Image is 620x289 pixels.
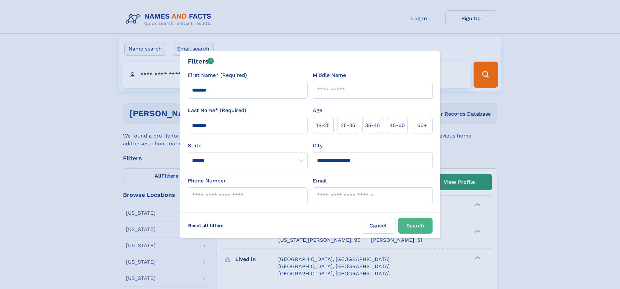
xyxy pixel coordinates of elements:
label: Last Name* (Required) [188,107,246,114]
span: 18‑25 [316,122,330,129]
label: City [313,142,323,150]
button: Search [398,218,433,234]
label: Age [313,107,322,114]
label: First Name* (Required) [188,71,247,79]
span: 35‑45 [365,122,380,129]
span: 60+ [417,122,427,129]
label: State [188,142,308,150]
label: Middle Name [313,71,346,79]
div: Filters [188,56,214,66]
span: 25‑35 [341,122,355,129]
label: Reset all filters [184,218,228,233]
label: Cancel [361,218,395,234]
label: Phone Number [188,177,226,185]
label: Email [313,177,327,185]
span: 45‑60 [390,122,405,129]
